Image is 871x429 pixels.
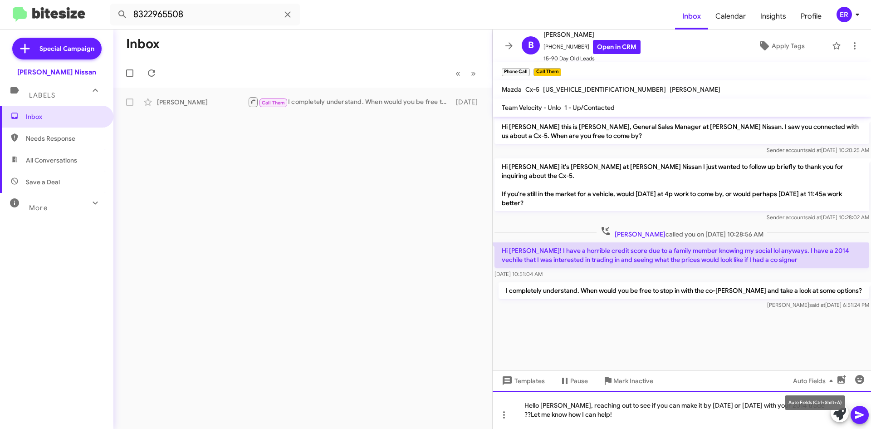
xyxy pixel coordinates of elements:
a: Calendar [708,3,753,30]
div: [PERSON_NAME] Nissan [17,68,96,77]
span: Inbox [26,112,103,121]
button: Next [465,64,481,83]
span: All Conversations [26,156,77,165]
span: Mazda [502,85,522,94]
span: called you on [DATE] 10:28:56 AM [597,226,767,239]
nav: Page navigation example [450,64,481,83]
span: Auto Fields [793,373,837,389]
small: Phone Call [502,68,530,76]
div: Hello [PERSON_NAME], reaching out to see if you can make it by [DATE] or [DATE] with your 2014 tr... [493,391,871,429]
span: Pause [570,373,588,389]
span: Save a Deal [26,178,60,187]
a: Inbox [675,3,708,30]
div: [DATE] [451,98,485,107]
a: Open in CRM [593,40,641,54]
span: [PERSON_NAME] [543,29,641,40]
span: Team Velocity - Unlo [502,104,561,112]
div: Auto Fields (Ctrl+Shift+A) [785,395,845,410]
span: Sender account [DATE] 10:28:02 AM [767,214,869,221]
span: Special Campaign [39,44,94,53]
div: ER [837,7,852,22]
span: [DATE] 10:51:04 AM [494,271,543,277]
span: Call Them [262,100,285,106]
button: Pause [552,373,595,389]
a: Profile [793,3,829,30]
span: Mark Inactive [613,373,653,389]
p: Hi [PERSON_NAME] this is [PERSON_NAME], General Sales Manager at [PERSON_NAME] Nissan. I saw you ... [494,118,869,144]
button: Auto Fields [786,373,844,389]
span: Templates [500,373,545,389]
span: Labels [29,91,55,99]
small: Call Them [533,68,561,76]
span: 1 - Up/Contacted [564,104,615,112]
span: [PERSON_NAME] [615,230,665,238]
span: [PERSON_NAME] [DATE] 6:51:24 PM [767,301,869,308]
span: B [528,38,534,53]
input: Search [110,4,300,25]
span: Needs Response [26,134,103,143]
span: 15-90 Day Old Leads [543,54,641,63]
span: « [455,68,460,79]
button: Mark Inactive [595,373,661,389]
span: said at [809,301,825,308]
span: [US_VEHICLE_IDENTIFICATION_NUMBER] [543,85,666,94]
div: [PERSON_NAME] [157,98,248,107]
div: I completely understand. When would you be free to stop in with the co-[PERSON_NAME] and take a l... [248,96,451,108]
span: Apply Tags [772,38,805,54]
button: Previous [450,64,466,83]
h1: Inbox [126,37,160,51]
p: I completely understand. When would you be free to stop in with the co-[PERSON_NAME] and take a l... [499,282,869,299]
span: Sender account [DATE] 10:20:25 AM [767,147,869,153]
a: Insights [753,3,793,30]
span: » [471,68,476,79]
span: said at [805,214,821,221]
span: [PHONE_NUMBER] [543,40,641,54]
a: Special Campaign [12,38,102,59]
button: Templates [493,373,552,389]
span: More [29,204,48,212]
span: said at [805,147,821,153]
button: Apply Tags [734,38,827,54]
span: Cx-5 [525,85,539,94]
span: [PERSON_NAME] [670,85,720,94]
p: Hi [PERSON_NAME]! I have a horrible credit score due to a family member knowing my social lol any... [494,242,869,268]
p: Hi [PERSON_NAME] it's [PERSON_NAME] at [PERSON_NAME] Nissan I just wanted to follow up briefly to... [494,158,869,211]
button: ER [829,7,861,22]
